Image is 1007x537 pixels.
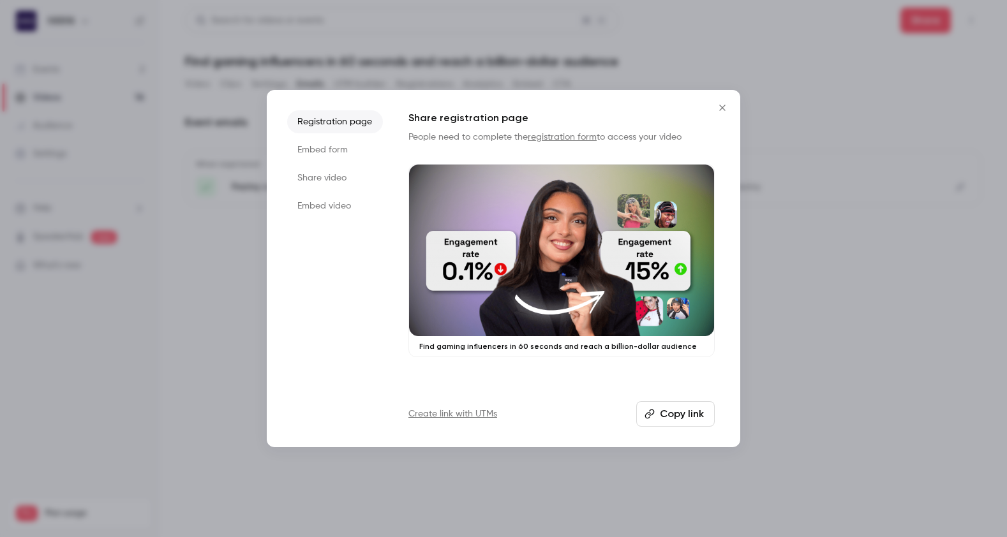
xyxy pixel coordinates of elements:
p: People need to complete the to access your video [408,131,715,143]
a: Find gaming influencers in 60 seconds and reach a billion-dollar audience [408,164,715,357]
a: registration form [528,133,597,142]
li: Share video [287,166,383,189]
button: Close [710,95,735,121]
p: Find gaming influencers in 60 seconds and reach a billion-dollar audience [419,341,704,351]
button: Copy link [636,401,715,427]
a: Create link with UTMs [408,408,497,420]
li: Embed video [287,195,383,217]
li: Embed form [287,138,383,161]
li: Registration page [287,110,383,133]
h1: Share registration page [408,110,715,126]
